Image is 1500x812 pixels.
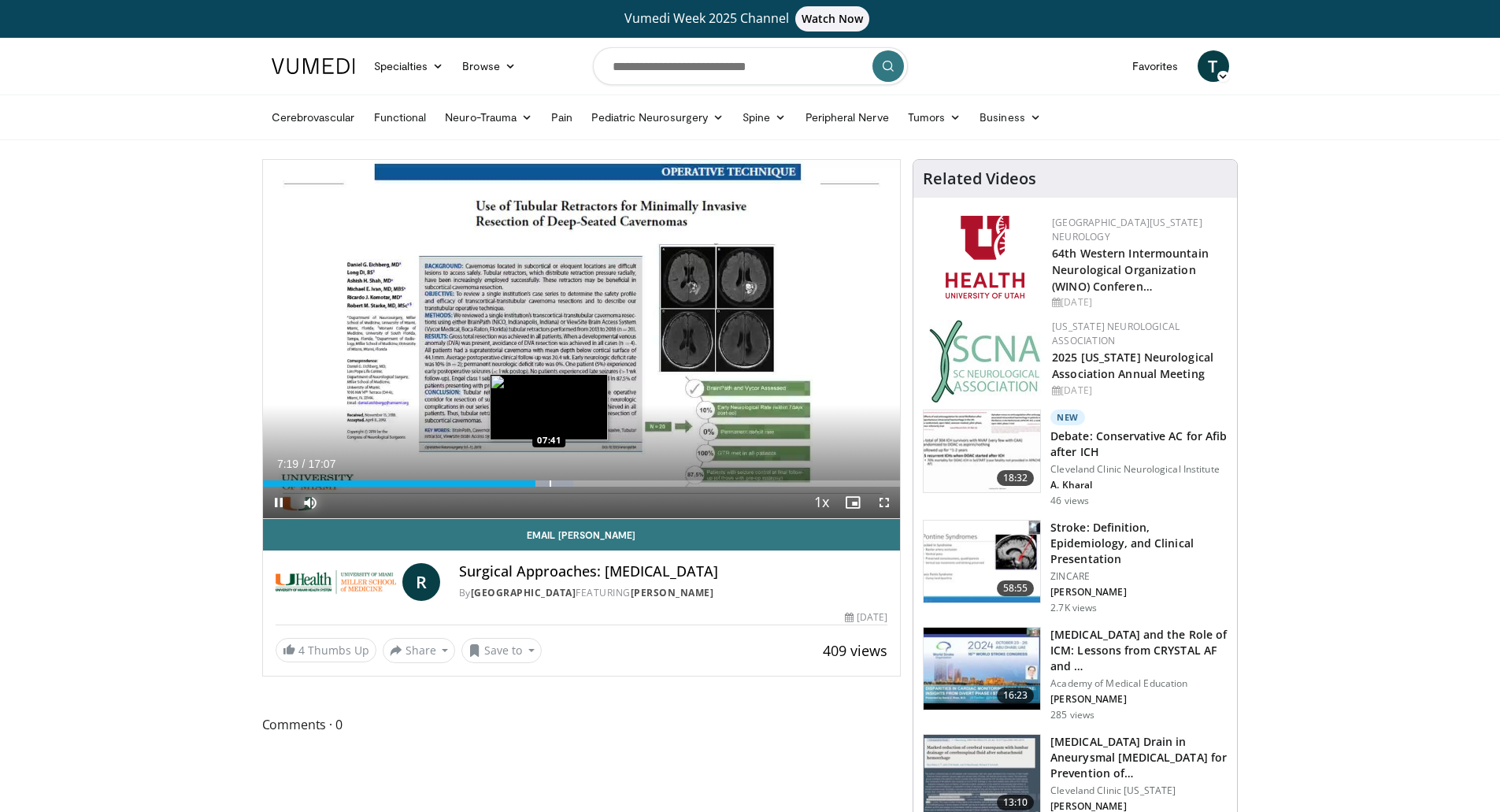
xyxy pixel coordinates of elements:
[272,58,355,74] img: VuMedi Logo
[923,520,1228,614] a: 58:55 Stroke: Definition, Epidemiology, and Clinical Presentation ZINCARE [PERSON_NAME] 2.7K views
[383,638,456,663] button: Share
[453,50,525,82] a: Browse
[308,458,335,470] span: 17:07
[263,487,294,518] button: Pause
[796,102,898,133] a: Peripheral Nerve
[1050,463,1228,476] p: Cleveland Clinic Neurological Institute
[997,470,1035,486] span: 18:32
[1052,350,1213,381] a: 2025 [US_STATE] Neurological Association Annual Meeting
[1050,734,1228,781] h3: [MEDICAL_DATA] Drain in Aneurysmal [MEDICAL_DATA] for Prevention of…
[435,102,542,133] a: Neuro-Trauma
[1050,495,1089,507] p: 46 views
[276,563,396,601] img: University of Miami
[263,160,901,519] video-js: Video Player
[997,580,1035,596] span: 58:55
[946,216,1024,298] img: f6362829-b0a3-407d-a044-59546adfd345.png.150x105_q85_autocrop_double_scale_upscale_version-0.2.png
[1050,570,1228,583] p: ZINCARE
[263,519,901,551] a: Email [PERSON_NAME]
[929,320,1041,402] img: b123db18-9392-45ae-ad1d-42c3758a27aa.jpg.150x105_q85_autocrop_double_scale_upscale_version-0.2.jpg
[923,410,1228,507] a: 18:32 New Debate: Conservative AC for Afib after ICH Cleveland Clinic Neurological Institute A. K...
[262,102,365,133] a: Cerebrovascular
[276,638,376,662] a: 4 Thumbs Up
[262,714,902,735] span: Comments 0
[402,563,440,601] a: R
[263,480,901,487] div: Progress Bar
[924,521,1040,603] img: 26d5732c-95f1-4678-895e-01ffe56ce748.150x105_q85_crop-smart_upscale.jpg
[1050,627,1228,674] h3: [MEDICAL_DATA] and the Role of ICM: Lessons from CRYSTAL AF and …
[1052,320,1180,347] a: [US_STATE] Neurological Association
[795,6,870,32] span: Watch Now
[924,628,1040,710] img: 64538175-078f-408f-93bb-01b902d7e9f3.150x105_q85_crop-smart_upscale.jpg
[1050,479,1228,491] p: A. Kharal
[1050,677,1228,690] p: Academy of Medical Education
[1052,384,1224,398] div: [DATE]
[1052,295,1224,310] div: [DATE]
[806,487,837,518] button: Playback Rate
[1050,410,1085,425] p: New
[302,458,306,470] span: /
[274,6,1227,32] a: Vumedi Week 2025 ChannelWatch Now
[845,610,887,625] div: [DATE]
[582,102,733,133] a: Pediatric Neurosurgery
[997,688,1035,703] span: 16:23
[997,795,1035,810] span: 13:10
[837,487,869,518] button: Enable picture-in-picture mode
[1198,50,1229,82] a: T
[298,643,305,658] span: 4
[365,50,454,82] a: Specialties
[631,586,714,599] a: [PERSON_NAME]
[593,47,908,85] input: Search topics, interventions
[1050,602,1097,614] p: 2.7K views
[461,638,542,663] button: Save to
[1050,586,1228,599] p: [PERSON_NAME]
[1050,520,1228,567] h3: Stroke: Definition, Epidemiology, and Clinical Presentation
[923,169,1036,188] h4: Related Videos
[1050,709,1094,721] p: 285 views
[1123,50,1188,82] a: Favorites
[1050,428,1228,460] h3: Debate: Conservative AC for Afib after ICH
[542,102,582,133] a: Pain
[733,102,795,133] a: Spine
[490,374,608,440] img: image.jpeg
[898,102,971,133] a: Tumors
[459,586,887,600] div: By FEATURING
[471,586,576,599] a: [GEOGRAPHIC_DATA]
[1050,693,1228,706] p: [PERSON_NAME]
[1050,784,1228,797] p: Cleveland Clinic [US_STATE]
[277,458,298,470] span: 7:19
[823,641,887,660] span: 409 views
[869,487,900,518] button: Fullscreen
[294,487,326,518] button: Mute
[924,410,1040,492] img: 514e11ea-87f1-47fb-adb8-ddffea0a3059.150x105_q85_crop-smart_upscale.jpg
[1052,216,1202,243] a: [GEOGRAPHIC_DATA][US_STATE] Neurology
[1052,246,1209,294] a: 64th Western Intermountain Neurological Organization (WINO) Conferen…
[923,627,1228,721] a: 16:23 [MEDICAL_DATA] and the Role of ICM: Lessons from CRYSTAL AF and … Academy of Medical Educat...
[970,102,1050,133] a: Business
[365,102,436,133] a: Functional
[459,563,887,580] h4: Surgical Approaches: [MEDICAL_DATA]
